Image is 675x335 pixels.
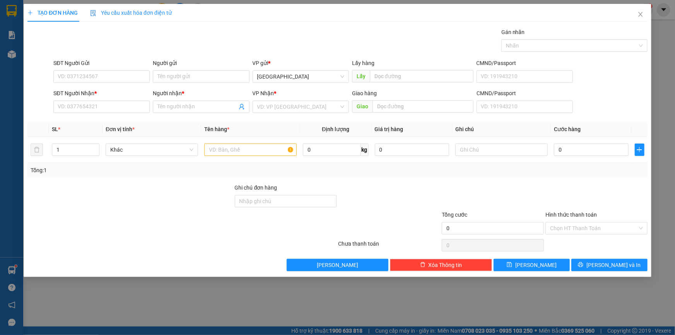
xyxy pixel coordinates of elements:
span: Xóa Thông tin [429,261,462,269]
span: plus [27,10,33,15]
li: 02523854854 [3,27,147,36]
button: deleteXóa Thông tin [390,259,492,271]
span: Định lượng [322,126,349,132]
span: close [637,11,644,17]
span: user-add [239,104,245,110]
span: Giao [352,100,373,113]
span: TẠO ĐƠN HÀNG [27,10,78,16]
b: [PERSON_NAME] [44,5,109,15]
button: printer[PERSON_NAME] và In [571,259,648,271]
span: environment [44,19,51,25]
div: CMND/Passport [477,89,573,97]
input: Ghi chú đơn hàng [235,195,337,207]
span: kg [361,144,369,156]
button: [PERSON_NAME] [287,259,389,271]
span: Cước hàng [554,126,581,132]
button: save[PERSON_NAME] [494,259,570,271]
div: CMND/Passport [477,59,573,67]
span: Tên hàng [204,126,229,132]
label: Ghi chú đơn hàng [235,185,277,191]
span: Sài Gòn [257,71,344,82]
span: printer [578,262,584,268]
input: VD: Bàn, Ghế [204,144,297,156]
span: Đơn vị tính [106,126,135,132]
span: save [507,262,512,268]
div: Người nhận [153,89,249,97]
div: SĐT Người Gửi [53,59,150,67]
button: delete [31,144,43,156]
button: Close [630,4,651,26]
img: icon [90,10,96,16]
div: Người gửi [153,59,249,67]
div: SĐT Người Nhận [53,89,150,97]
span: VP Nhận [253,90,274,96]
span: plus [635,147,644,153]
input: Ghi Chú [455,144,548,156]
li: 01 [PERSON_NAME] [3,17,147,27]
span: Khác [110,144,193,156]
label: Hình thức thanh toán [545,212,597,218]
img: logo.jpg [3,3,42,42]
span: [PERSON_NAME] và In [587,261,641,269]
label: Gán nhãn [501,29,525,35]
button: plus [635,144,644,156]
span: Tổng cước [442,212,467,218]
div: Chưa thanh toán [338,239,441,253]
span: Lấy hàng [352,60,374,66]
span: phone [44,28,51,34]
div: Tổng: 1 [31,166,261,174]
th: Ghi chú [452,122,551,137]
span: [PERSON_NAME] [317,261,358,269]
span: Giá trị hàng [375,126,403,132]
input: Dọc đường [373,100,473,113]
input: Dọc đường [370,70,473,82]
b: GỬI : [GEOGRAPHIC_DATA] [3,48,134,61]
input: 0 [375,144,449,156]
span: [PERSON_NAME] [515,261,557,269]
span: Giao hàng [352,90,377,96]
span: Lấy [352,70,370,82]
span: SL [52,126,58,132]
span: Yêu cầu xuất hóa đơn điện tử [90,10,172,16]
span: delete [420,262,426,268]
div: VP gửi [253,59,349,67]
